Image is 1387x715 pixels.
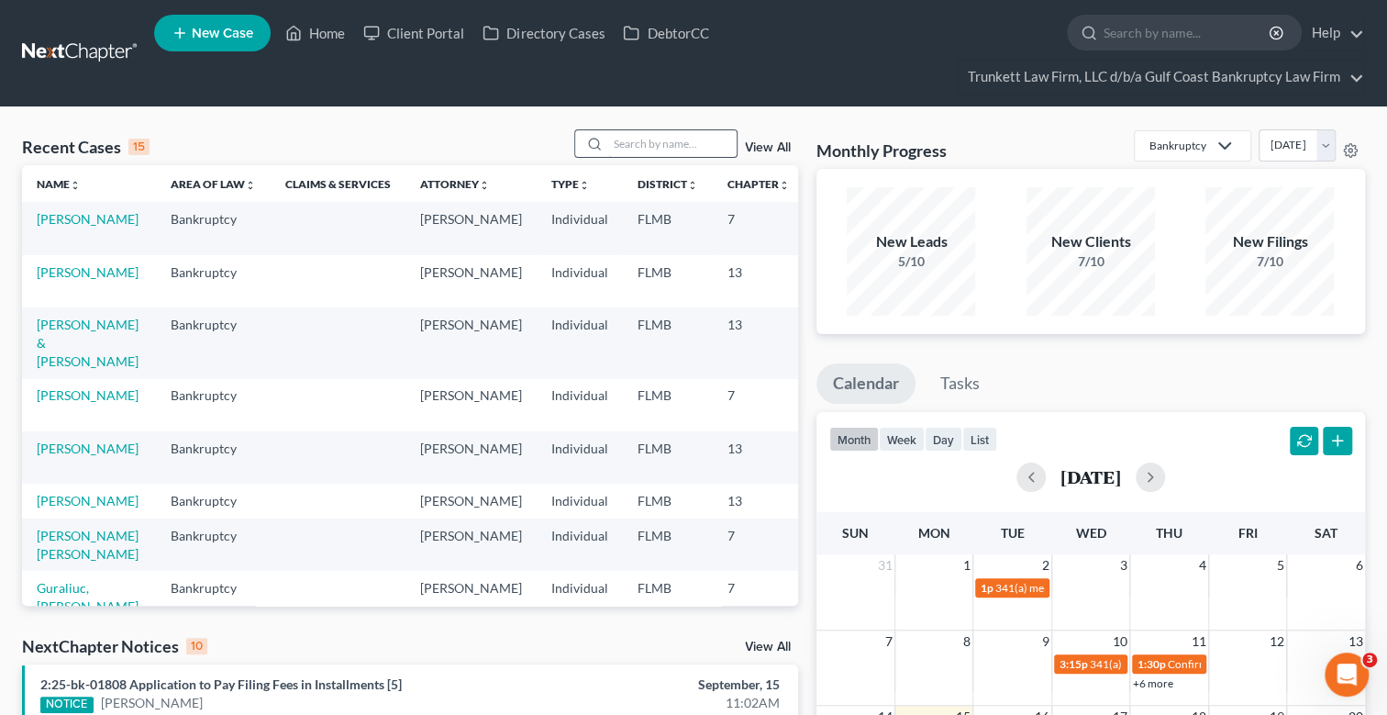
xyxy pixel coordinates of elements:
[545,694,779,712] div: 11:02AM
[537,484,623,518] td: Individual
[354,17,473,50] a: Client Portal
[1026,252,1155,271] div: 7/10
[1060,467,1121,486] h2: [DATE]
[40,697,94,713] div: NOTICE
[101,694,203,712] a: [PERSON_NAME]
[37,441,139,456] a: [PERSON_NAME]
[962,427,997,452] button: list
[156,519,271,571] td: Bankruptcy
[37,493,139,508] a: [PERSON_NAME]
[623,519,713,571] td: FLMB
[37,528,139,562] a: [PERSON_NAME] [PERSON_NAME]
[1133,676,1173,690] a: +6 more
[917,525,949,541] span: Mon
[271,165,405,202] th: Claims & Services
[537,431,623,484] td: Individual
[995,581,1270,595] span: 341(a) meeting for [PERSON_NAME] & [PERSON_NAME]
[713,379,804,431] td: 7
[1168,657,1376,671] span: Confirmation hearing for [PERSON_NAME]
[405,431,537,484] td: [PERSON_NAME]
[623,307,713,378] td: FLMB
[829,427,879,452] button: month
[623,484,713,518] td: FLMB
[1275,554,1286,576] span: 5
[1315,525,1337,541] span: Sat
[842,525,869,541] span: Sun
[245,180,256,191] i: unfold_more
[156,571,271,660] td: Bankruptcy
[1354,554,1365,576] span: 6
[614,17,717,50] a: DebtorCC
[37,264,139,280] a: [PERSON_NAME]
[816,140,947,162] h3: Monthly Progress
[623,255,713,307] td: FLMB
[925,427,962,452] button: day
[961,554,972,576] span: 1
[1040,554,1051,576] span: 2
[779,180,790,191] i: unfold_more
[623,431,713,484] td: FLMB
[537,202,623,254] td: Individual
[405,519,537,571] td: [PERSON_NAME]
[473,17,614,50] a: Directory Cases
[40,676,402,692] a: 2:25-bk-01808 Application to Pay Filing Fees in Installments [5]
[816,363,915,404] a: Calendar
[1000,525,1024,541] span: Tue
[1205,252,1334,271] div: 7/10
[579,180,590,191] i: unfold_more
[638,177,698,191] a: Districtunfold_more
[1137,657,1166,671] span: 1:30p
[847,252,975,271] div: 5/10
[847,231,975,252] div: New Leads
[1149,138,1206,153] div: Bankruptcy
[156,307,271,378] td: Bankruptcy
[623,379,713,431] td: FLMB
[405,255,537,307] td: [PERSON_NAME]
[405,307,537,378] td: [PERSON_NAME]
[537,519,623,571] td: Individual
[1075,525,1105,541] span: Wed
[1205,231,1334,252] div: New Filings
[1347,631,1365,653] span: 13
[537,379,623,431] td: Individual
[1156,525,1182,541] span: Thu
[537,307,623,378] td: Individual
[37,177,81,191] a: Nameunfold_more
[276,17,354,50] a: Home
[713,202,804,254] td: 7
[551,177,590,191] a: Typeunfold_more
[128,139,150,155] div: 15
[192,27,253,40] span: New Case
[1190,631,1208,653] span: 11
[37,317,139,369] a: [PERSON_NAME] & [PERSON_NAME]
[879,427,925,452] button: week
[1111,631,1129,653] span: 10
[713,571,804,660] td: 7
[1040,631,1051,653] span: 9
[1060,657,1088,671] span: 3:15p
[156,255,271,307] td: Bankruptcy
[1118,554,1129,576] span: 3
[70,180,81,191] i: unfold_more
[156,379,271,431] td: Bankruptcy
[745,141,791,154] a: View All
[745,641,791,654] a: View All
[1026,231,1155,252] div: New Clients
[156,484,271,518] td: Bankruptcy
[1268,631,1286,653] span: 12
[37,387,139,403] a: [PERSON_NAME]
[608,130,737,157] input: Search by name...
[1237,525,1257,541] span: Fri
[22,635,207,657] div: NextChapter Notices
[171,177,256,191] a: Area of Lawunfold_more
[545,676,779,694] div: September, 15
[713,255,804,307] td: 13
[876,554,894,576] span: 31
[537,255,623,307] td: Individual
[883,631,894,653] span: 7
[537,571,623,660] td: Individual
[156,202,271,254] td: Bankruptcy
[405,379,537,431] td: [PERSON_NAME]
[713,307,804,378] td: 13
[405,202,537,254] td: [PERSON_NAME]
